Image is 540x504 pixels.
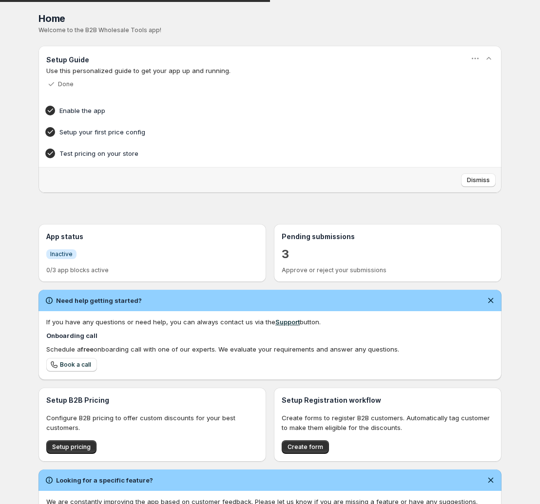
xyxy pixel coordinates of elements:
[81,345,94,353] b: free
[46,266,258,274] p: 0/3 app blocks active
[58,80,74,88] p: Done
[282,232,494,242] h3: Pending submissions
[59,106,450,115] h4: Enable the app
[46,66,494,75] p: Use this personalized guide to get your app up and running.
[56,296,142,305] h2: Need help getting started?
[52,443,91,451] span: Setup pricing
[275,318,300,326] a: Support
[50,250,73,258] span: Inactive
[56,475,153,485] h2: Looking for a specific feature?
[46,358,97,372] a: Book a call
[46,395,258,405] h3: Setup B2B Pricing
[467,176,490,184] span: Dismiss
[282,246,289,262] a: 3
[46,232,258,242] h3: App status
[46,344,494,354] div: Schedule a onboarding call with one of our experts. We evaluate your requirements and answer any ...
[282,395,494,405] h3: Setup Registration workflow
[59,149,450,158] h4: Test pricing on your store
[60,361,91,369] span: Book a call
[46,249,77,259] a: InfoInactive
[484,473,498,487] button: Dismiss notification
[461,173,496,187] button: Dismiss
[46,331,494,340] h4: Onboarding call
[288,443,323,451] span: Create form
[46,55,89,65] h3: Setup Guide
[39,13,65,24] span: Home
[282,413,494,432] p: Create forms to register B2B customers. Automatically tag customer to make them eligible for the ...
[46,413,258,432] p: Configure B2B pricing to offer custom discounts for your best customers.
[282,266,494,274] p: Approve or reject your submissions
[46,317,494,327] div: If you have any questions or need help, you can always contact us via the button.
[484,294,498,307] button: Dismiss notification
[282,440,329,454] button: Create form
[46,440,96,454] button: Setup pricing
[39,26,501,34] p: Welcome to the B2B Wholesale Tools app!
[59,127,450,137] h4: Setup your first price config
